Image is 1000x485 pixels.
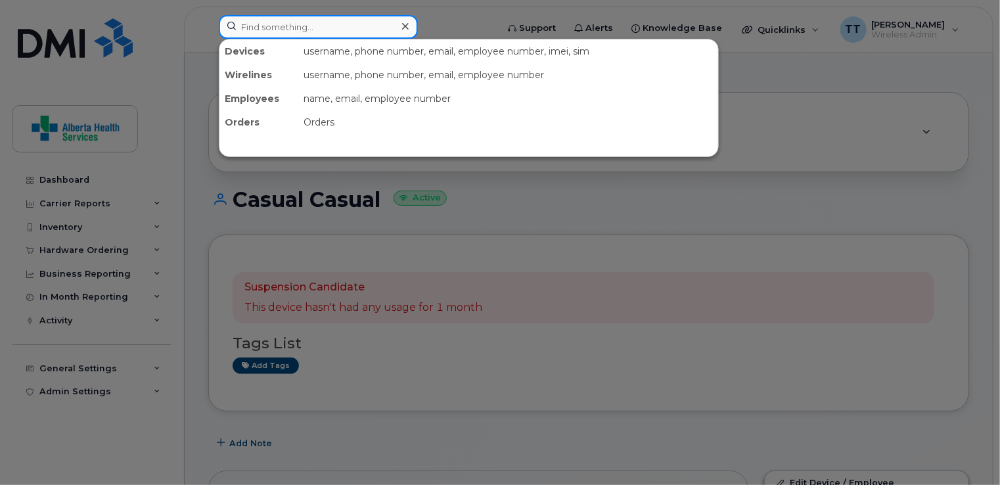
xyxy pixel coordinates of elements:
div: Orders [219,110,298,134]
div: name, email, employee number [298,87,718,110]
div: Wirelines [219,63,298,87]
div: Devices [219,39,298,63]
div: username, phone number, email, employee number, imei, sim [298,39,718,63]
div: Orders [298,110,718,134]
div: Employees [219,87,298,110]
div: username, phone number, email, employee number [298,63,718,87]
